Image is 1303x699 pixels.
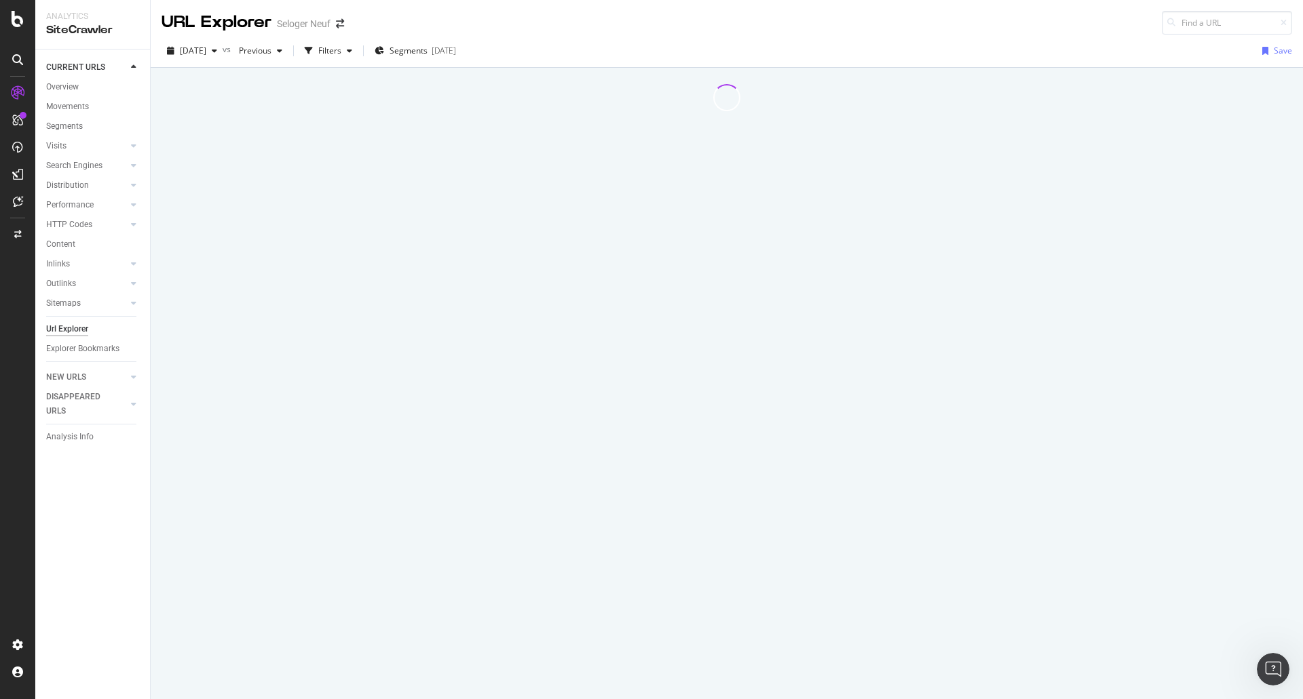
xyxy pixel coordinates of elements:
[299,40,358,62] button: Filters
[233,40,288,62] button: Previous
[390,45,428,56] span: Segments
[46,198,94,212] div: Performance
[46,100,89,114] div: Movements
[46,11,139,22] div: Analytics
[46,119,140,134] a: Segments
[46,257,127,271] a: Inlinks
[1257,40,1292,62] button: Save
[46,139,67,153] div: Visits
[46,430,140,444] a: Analysis Info
[46,178,127,193] a: Distribution
[46,257,70,271] div: Inlinks
[277,17,331,31] div: Seloger Neuf
[46,342,140,356] a: Explorer Bookmarks
[46,342,119,356] div: Explorer Bookmarks
[46,119,83,134] div: Segments
[46,296,81,311] div: Sitemaps
[318,45,341,56] div: Filters
[162,11,271,34] div: URL Explorer
[46,60,105,75] div: CURRENT URLS
[432,45,456,56] div: [DATE]
[46,22,139,38] div: SiteCrawler
[46,218,92,232] div: HTTP Codes
[46,218,127,232] a: HTTP Codes
[233,45,271,56] span: Previous
[46,296,127,311] a: Sitemaps
[180,45,206,56] span: 2025 Sep. 21st
[46,178,89,193] div: Distribution
[46,322,88,336] div: Url Explorer
[46,322,140,336] a: Url Explorer
[223,43,233,55] span: vs
[162,40,223,62] button: [DATE]
[46,159,102,173] div: Search Engines
[336,19,344,28] div: arrow-right-arrow-left
[46,139,127,153] a: Visits
[46,277,76,291] div: Outlinks
[46,80,79,94] div: Overview
[1257,653,1289,685] iframe: Intercom live chat
[1162,11,1292,35] input: Find a URL
[369,40,461,62] button: Segments[DATE]
[46,237,140,252] a: Content
[46,60,127,75] a: CURRENT URLS
[46,100,140,114] a: Movements
[46,80,140,94] a: Overview
[46,237,75,252] div: Content
[46,370,86,384] div: NEW URLS
[46,390,127,418] a: DISAPPEARED URLS
[1274,45,1292,56] div: Save
[46,198,127,212] a: Performance
[46,159,127,173] a: Search Engines
[46,390,115,418] div: DISAPPEARED URLS
[46,277,127,291] a: Outlinks
[46,430,94,444] div: Analysis Info
[46,370,127,384] a: NEW URLS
